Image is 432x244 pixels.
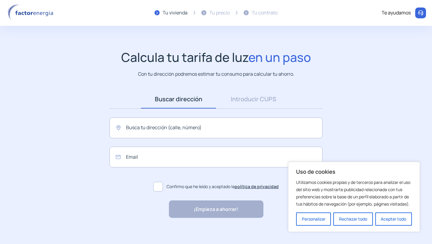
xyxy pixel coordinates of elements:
span: en un paso [248,49,311,66]
p: Uso de cookies [296,168,412,175]
img: logo factor [6,4,57,22]
button: Rechazar todo [333,212,373,226]
a: política de privacidad [235,184,279,189]
a: Buscar dirección [141,90,216,108]
div: Tu vivienda [163,9,187,17]
img: llamar [418,10,424,16]
button: Aceptar todo [375,212,412,226]
p: Con tu dirección podremos estimar tu consumo para calcular tu ahorro. [138,70,294,78]
div: Tu precio [209,9,230,17]
div: Uso de cookies [288,162,420,232]
span: Confirmo que he leído y aceptado la [166,183,279,190]
div: Te ayudamos [382,9,411,17]
button: Personalizar [296,212,331,226]
a: Introducir CUPS [216,90,291,108]
p: Utilizamos cookies propias y de terceros para analizar el uso del sitio web y mostrarte publicida... [296,179,412,208]
div: Tu contrato [252,9,277,17]
h1: Calcula tu tarifa de luz [121,50,311,65]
